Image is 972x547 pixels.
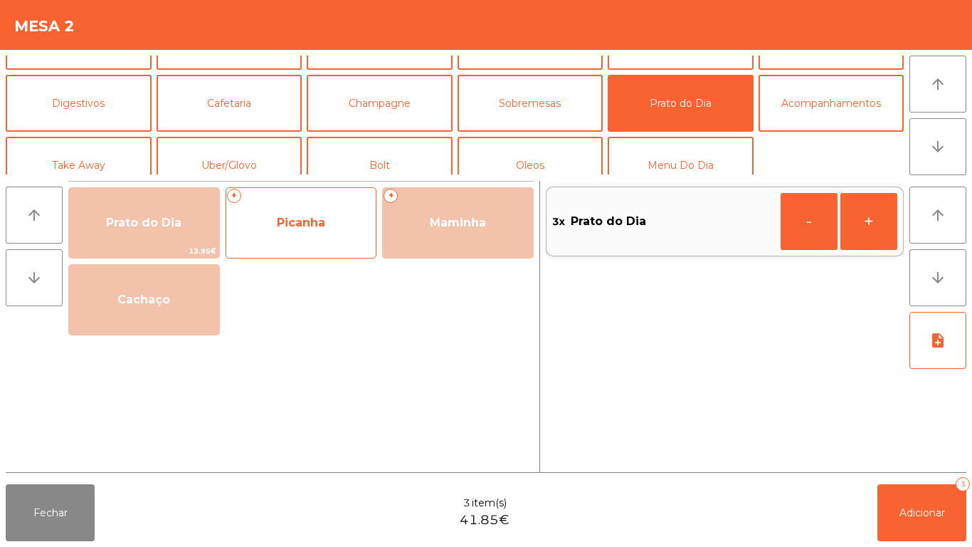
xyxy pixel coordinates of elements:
[430,216,486,229] span: Maminha
[840,193,897,250] button: +
[571,211,646,232] span: Prato do Dia
[384,189,398,203] span: +
[929,269,946,286] i: arrow_downward
[909,187,966,244] button: arrow_upward
[227,189,241,203] span: +
[307,75,453,132] button: Champagne
[909,249,966,306] button: arrow_downward
[14,16,75,37] h4: Mesa 2
[608,137,754,194] button: Menu Do Dia
[956,477,970,491] div: 3
[909,56,966,113] button: arrow_upward
[472,496,507,511] span: item(s)
[909,118,966,175] button: arrow_downward
[157,137,302,194] button: Uber/Glovo
[929,138,946,155] i: arrow_downward
[781,193,838,250] button: -
[26,207,43,224] i: arrow_upward
[6,187,63,244] button: arrow_upward
[759,75,904,132] button: Acompanhamentos
[6,484,95,541] button: Fechar
[929,75,946,93] i: arrow_upward
[929,332,946,349] i: note_add
[552,211,565,232] span: 3x
[463,496,470,511] span: 3
[106,216,181,229] span: Prato do Dia
[460,511,509,530] span: 41.85€
[6,249,63,306] button: arrow_downward
[6,75,152,132] button: Digestivos
[69,244,219,258] span: 13.95€
[6,137,152,194] button: Take Away
[929,207,946,224] i: arrow_upward
[608,75,754,132] button: Prato do Dia
[458,75,603,132] button: Sobremesas
[307,137,453,194] button: Bolt
[117,293,170,306] span: Cachaço
[26,269,43,286] i: arrow_downward
[458,137,603,194] button: Oleos
[277,216,325,229] span: Picanha
[909,312,966,369] button: note_add
[877,484,966,541] button: Adicionar3
[899,506,945,519] span: Adicionar
[157,75,302,132] button: Cafetaria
